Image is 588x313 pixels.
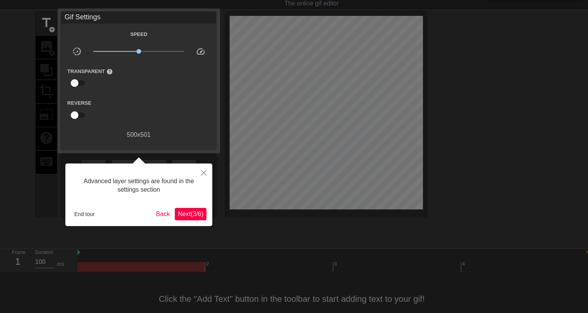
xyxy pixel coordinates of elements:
[153,208,173,220] button: Back
[195,163,212,181] button: Close
[71,208,98,220] button: End tour
[175,208,206,220] button: Next
[71,169,206,202] div: Advanced layer settings are found in the settings section
[178,211,203,217] span: Next ( 3 / 6 )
